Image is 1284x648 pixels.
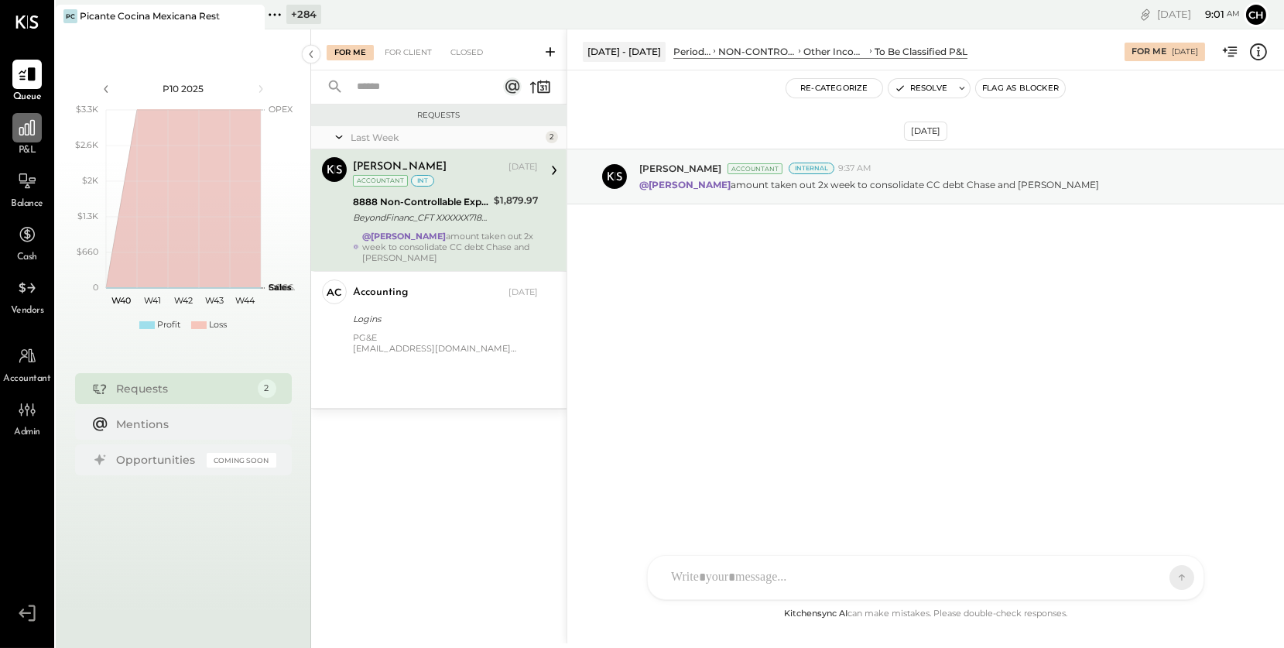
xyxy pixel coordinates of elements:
div: BeyondFinanc_CFT XXXXXX7186 BXXXXX6208 [353,210,489,225]
div: ac [327,285,342,300]
span: Accountant [4,372,51,386]
div: NON-CONTROLLABLE EXPENSES [718,45,796,58]
span: Queue [13,91,42,105]
text: 0 [93,282,98,293]
button: Re-Categorize [786,79,882,98]
a: Cash [1,220,53,265]
div: 8888 Non-Controllable Expenses:Other Income and Expenses:To Be Classified P&L [353,194,489,210]
div: Coming Soon [207,453,276,468]
div: For Client [377,45,440,60]
div: [DATE] [508,286,538,299]
span: 9:37 AM [838,163,871,175]
a: Balance [1,166,53,211]
div: Closed [443,45,491,60]
div: Logins [353,311,533,327]
div: P10 2025 [118,82,249,95]
strong: @[PERSON_NAME] [639,179,731,190]
text: W43 [205,295,224,306]
a: Queue [1,60,53,105]
div: Internal [789,163,834,174]
div: + 284 [286,5,321,24]
div: Profit [157,319,180,331]
p: amount taken out 2x week to consolidate CC debt Chase and [PERSON_NAME] [639,178,1099,191]
span: [PERSON_NAME] [639,162,721,175]
a: Admin [1,395,53,440]
div: Opportunities [117,452,199,468]
div: Picante Cocina Mexicana Rest [80,9,220,22]
button: Flag as Blocker [976,79,1065,98]
text: $3.3K [76,104,98,115]
span: Cash [17,251,37,265]
div: For Me [1132,46,1166,58]
div: [DATE] [1172,46,1198,57]
div: Other Income and Expenses [803,45,867,58]
a: P&L [1,113,53,158]
div: Mentions [117,417,269,432]
button: Ch [1244,2,1269,27]
div: [DATE] [508,161,538,173]
div: copy link [1138,6,1153,22]
div: int [411,175,434,187]
div: [EMAIL_ADDRESS][DOMAIN_NAME] [353,343,538,354]
div: $1,879.97 [494,193,538,208]
div: [DATE] [904,122,947,141]
span: Balance [11,197,43,211]
div: Accountant [353,175,408,187]
text: W44 [235,295,255,306]
text: $660 [77,246,98,257]
div: [DATE] - [DATE] [583,42,666,61]
div: Accountant [728,163,782,174]
div: Last Week [351,131,542,144]
text: W42 [174,295,193,306]
div: Loss [209,319,227,331]
div: Requests [117,381,250,396]
span: Admin [14,426,40,440]
div: Requests [319,110,559,121]
div: PC [63,9,77,23]
a: Vendors [1,273,53,318]
div: [DATE] [1157,7,1240,22]
text: $1.3K [77,211,98,221]
div: 2 [258,379,276,398]
div: [PERSON_NAME] [353,159,447,175]
div: For Me [327,45,374,60]
text: W40 [111,295,131,306]
text: Sales [269,282,292,293]
span: P&L [19,144,36,158]
a: Accountant [1,341,53,386]
div: PG&E [353,332,538,354]
text: OPEX [269,104,293,115]
strong: @[PERSON_NAME] [362,231,446,242]
text: $2.6K [75,139,98,150]
div: To Be Classified P&L [875,45,967,58]
div: accounting [353,285,408,300]
div: amount taken out 2x week to consolidate CC debt Chase and [PERSON_NAME] [362,231,538,263]
div: 2 [546,131,558,143]
button: Resolve [889,79,954,98]
text: $2K [82,175,98,186]
div: Period P&L [673,45,710,58]
text: W41 [144,295,161,306]
span: Vendors [11,304,44,318]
